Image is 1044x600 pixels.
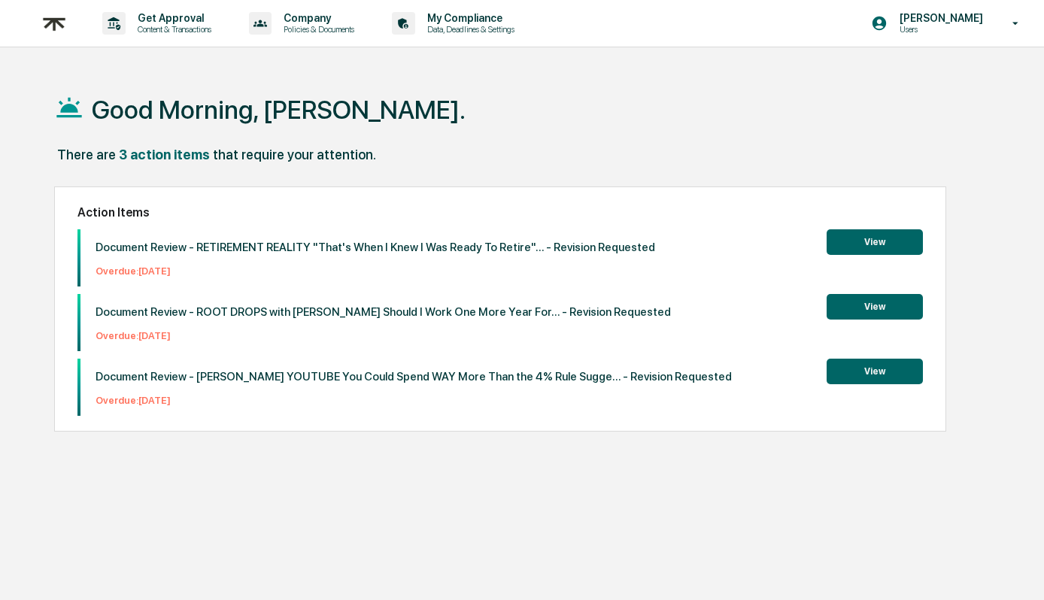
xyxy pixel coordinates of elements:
p: Company [272,12,362,24]
p: Users [888,24,991,35]
p: My Compliance [415,12,522,24]
button: View [827,294,923,320]
p: Overdue: [DATE] [96,395,732,406]
h1: Good Morning, [PERSON_NAME]. [92,95,466,125]
p: Get Approval [126,12,219,24]
div: that require your attention. [213,147,376,162]
p: Document Review - RETIREMENT REALITY "That's When I Knew I Was Ready To Retire"... - Revision Req... [96,241,655,254]
p: Document Review - [PERSON_NAME] YOUTUBE You Could Spend WAY More Than the 4% Rule Sugge... - Revi... [96,370,732,383]
a: View [827,234,923,248]
p: Overdue: [DATE] [96,330,671,341]
div: 3 action items [119,147,210,162]
p: Data, Deadlines & Settings [415,24,522,35]
button: View [827,229,923,255]
button: View [827,359,923,384]
a: View [827,363,923,377]
p: [PERSON_NAME] [888,12,991,24]
h2: Action Items [77,205,923,220]
div: There are [57,147,116,162]
p: Content & Transactions [126,24,219,35]
a: View [827,298,923,313]
img: logo [36,5,72,42]
p: Overdue: [DATE] [96,265,655,277]
p: Policies & Documents [272,24,362,35]
p: Document Review - ROOT DROPS with [PERSON_NAME] Should I Work One More Year For... - Revision Req... [96,305,671,319]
